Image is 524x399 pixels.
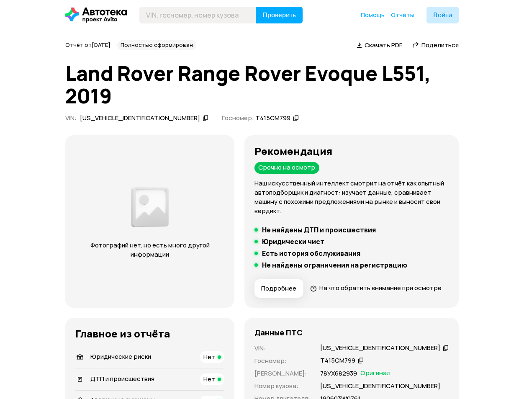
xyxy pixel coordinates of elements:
[254,279,303,298] button: Подробнее
[262,12,296,18] span: Проверить
[262,249,360,257] h5: Есть история обслуживания
[254,381,310,391] p: Номер кузова :
[203,375,215,384] span: Нет
[365,41,402,49] span: Скачать PDF
[320,356,355,365] div: Т415СМ799
[433,12,452,18] span: Войти
[320,344,440,353] div: [US_VEHICLE_IDENTIFICATION_NUMBER]
[412,41,459,49] a: Поделиться
[90,374,154,383] span: ДТП и происшествия
[255,114,290,123] div: Т415СМ799
[426,7,459,23] button: Войти
[262,237,324,246] h5: Юридически чист
[80,114,200,123] div: [US_VEHICLE_IDENTIFICATION_NUMBER]
[82,241,218,259] p: Фотографий нет, но есть много другой информации
[65,62,459,107] h1: Land Rover Range Rover Evoque L551, 2019
[254,179,449,216] p: Наш искусственный интеллект смотрит на отчёт как опытный автоподборщик и диагност: изучает данные...
[117,40,196,50] div: Полностью сформирован
[75,328,224,340] h3: Главное из отчёта
[262,261,407,269] h5: Не найдены ограничения на регистрацию
[254,328,303,337] h4: Данные ПТС
[65,41,110,49] span: Отчёт от [DATE]
[421,41,459,49] span: Поделиться
[262,226,376,234] h5: Не найдены ДТП и происшествия
[261,284,296,293] span: Подробнее
[203,353,215,361] span: Нет
[319,283,442,292] span: На что обратить внимание при осмотре
[310,283,442,292] a: На что обратить внимание при осмотре
[90,352,151,361] span: Юридические риски
[254,162,319,174] div: Срочно на осмотр
[254,344,310,353] p: VIN :
[391,11,414,19] a: Отчёты
[139,7,256,23] input: VIN, госномер, номер кузова
[129,183,170,231] img: d89e54fb62fcf1f0.png
[254,356,310,366] p: Госномер :
[357,41,402,49] a: Скачать PDF
[361,11,385,19] a: Помощь
[320,369,357,378] p: 78УХ682939
[254,369,310,378] p: [PERSON_NAME] :
[65,113,77,122] span: VIN :
[254,145,449,157] h3: Рекомендация
[222,113,254,122] span: Госномер:
[256,7,303,23] button: Проверить
[360,369,390,378] span: Оригинал
[320,381,440,391] p: [US_VEHICLE_IDENTIFICATION_NUMBER]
